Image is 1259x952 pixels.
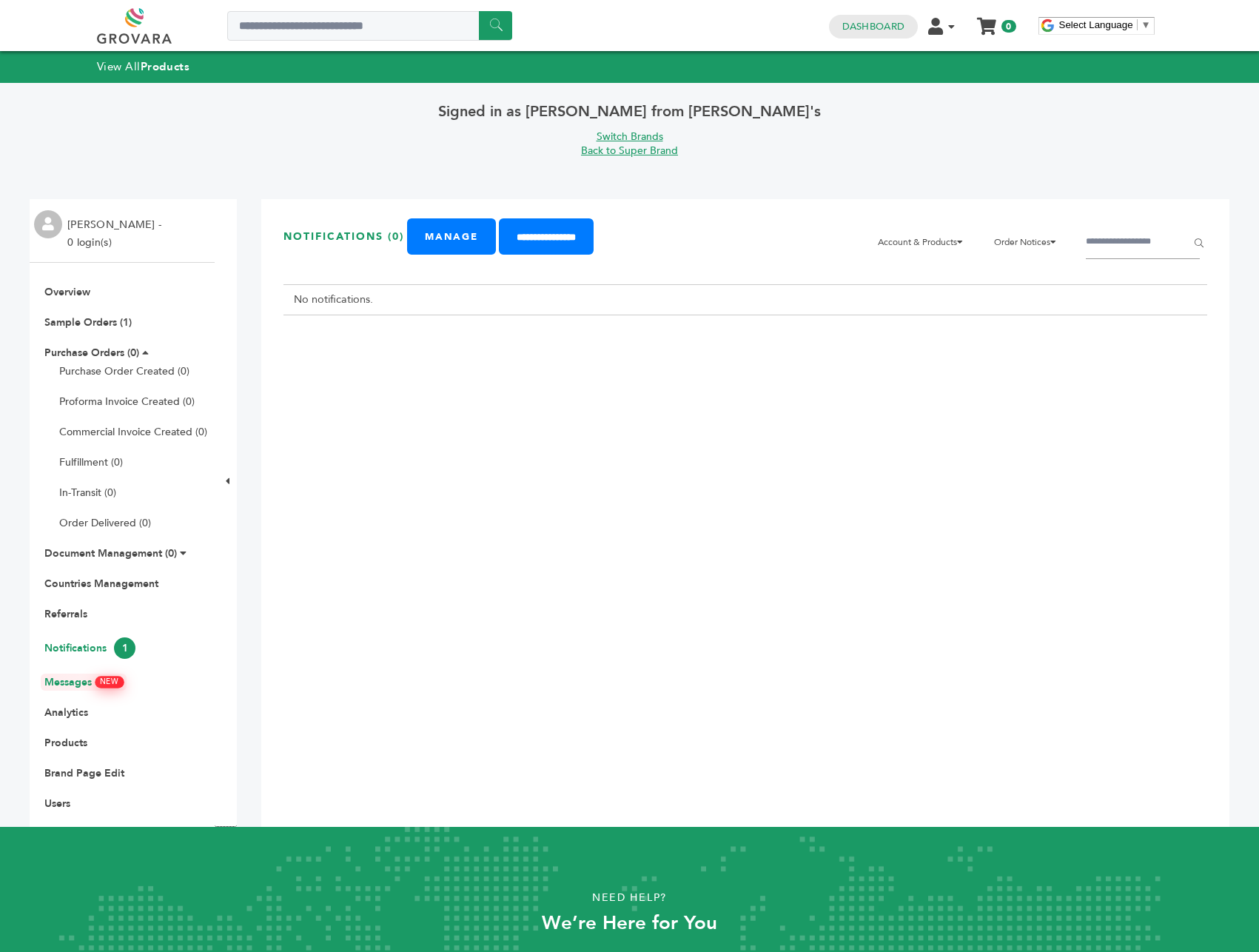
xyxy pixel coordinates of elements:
[407,218,496,255] a: Manage
[597,130,663,144] a: Switch Brands
[1059,19,1133,30] span: Select Language
[227,11,512,41] input: Search a product or brand...
[59,425,207,439] a: Commercial Invoice Created (0)
[63,887,1196,909] p: Need Help?
[141,59,189,74] strong: Products
[1059,19,1151,30] a: Select Language​
[283,284,1207,315] td: No notifications.
[1001,20,1015,33] span: 0
[44,346,139,360] a: Purchase Orders (0)
[44,577,158,591] a: Countries Management
[44,285,90,299] a: Overview
[44,675,123,689] a: MessagesNEW
[67,216,165,252] li: [PERSON_NAME] - 0 login(s)
[59,364,189,378] a: Purchase Order Created (0)
[581,144,678,158] a: Back to Super Brand
[44,766,124,780] a: Brand Page Edit
[1137,19,1138,30] span: ​
[44,705,88,720] a: Analytics
[1141,19,1151,30] span: ▼
[438,101,821,121] span: Signed in as [PERSON_NAME] from [PERSON_NAME]'s
[842,20,904,33] a: Dashboard
[44,315,132,329] a: Sample Orders (1)
[59,455,123,469] a: Fulfillment (0)
[34,210,62,238] img: profile.png
[44,736,87,750] a: Products
[987,226,1072,258] li: Order Notices
[96,677,123,688] span: NEW
[59,516,151,530] a: Order Delivered (0)
[59,395,195,409] a: Proforma Invoice Created (0)
[542,910,717,936] strong: We’re Here for You
[97,59,190,74] a: View AllProducts
[44,546,177,560] a: Document Management (0)
[44,797,70,811] a: Users
[44,607,87,621] a: Referrals
[978,13,995,29] a: My Cart
[870,226,979,258] li: Account & Products
[44,641,135,655] a: Notifications1
[1086,226,1200,259] input: Filter by keywords
[59,486,116,500] a: In-Transit (0)
[114,637,135,659] span: 1
[283,229,404,244] h3: Notifications (0)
